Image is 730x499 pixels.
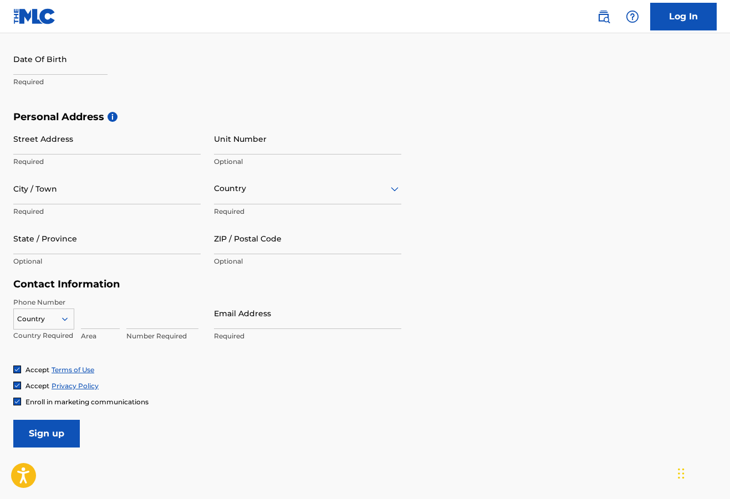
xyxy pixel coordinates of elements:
[108,112,118,122] span: i
[25,382,49,390] span: Accept
[13,256,201,266] p: Optional
[13,278,401,291] h5: Contact Information
[14,398,21,405] img: checkbox
[52,366,94,374] a: Terms of Use
[13,331,74,341] p: Country Required
[626,10,639,23] img: help
[13,8,56,24] img: MLC Logo
[126,331,198,341] p: Number Required
[214,207,401,217] p: Required
[13,77,201,87] p: Required
[14,382,21,389] img: checkbox
[650,3,717,30] a: Log In
[678,457,685,490] div: Drag
[13,420,80,447] input: Sign up
[621,6,644,28] div: Help
[214,331,401,341] p: Required
[593,6,615,28] a: Public Search
[597,10,610,23] img: search
[13,157,201,167] p: Required
[25,398,149,406] span: Enroll in marketing communications
[14,366,21,373] img: checkbox
[52,382,99,390] a: Privacy Policy
[81,331,120,341] p: Area
[214,256,401,266] p: Optional
[13,207,201,217] p: Required
[675,446,730,499] iframe: Chat Widget
[214,157,401,167] p: Optional
[25,366,49,374] span: Accept
[13,111,717,124] h5: Personal Address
